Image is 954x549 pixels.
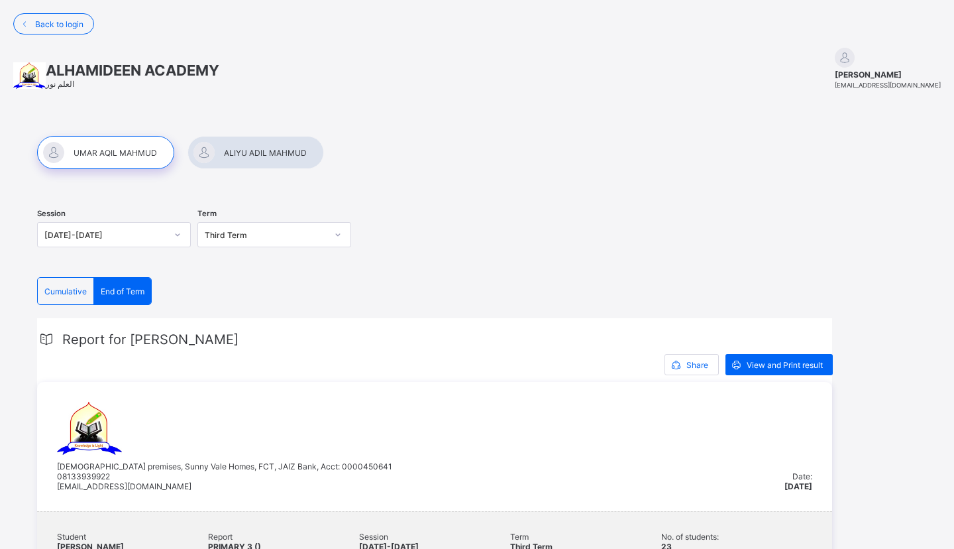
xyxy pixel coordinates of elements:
div: Third Term [205,230,327,240]
span: ALHAMIDEEN ACADEMY [46,62,219,79]
span: Report for [PERSON_NAME] [62,332,238,347]
span: Session [359,532,510,542]
span: [DATE] [784,481,812,491]
span: Share [686,360,708,370]
span: [DEMOGRAPHIC_DATA] premises, Sunny Vale Homes, FCT, JAIZ Bank, Acct: 0000450641 08133939922 [EMAI... [57,461,392,491]
div: [DATE]-[DATE] [44,230,166,240]
span: Cumulative [44,286,87,296]
span: [EMAIL_ADDRESS][DOMAIN_NAME] [835,82,941,89]
span: [PERSON_NAME] [835,70,941,80]
span: Term [510,532,661,542]
span: Back to login [35,19,83,29]
span: View and Print result [747,360,823,370]
img: default.svg [835,48,855,68]
span: العلم نور [46,79,74,89]
span: No. of students: [661,532,812,542]
img: alhamideen.png [57,402,122,455]
span: Session [37,209,66,218]
span: End of Term [101,286,144,296]
img: School logo [13,62,46,89]
span: Term [197,209,217,218]
span: Student [57,532,208,542]
span: Date: [792,471,812,481]
span: Report [208,532,359,542]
